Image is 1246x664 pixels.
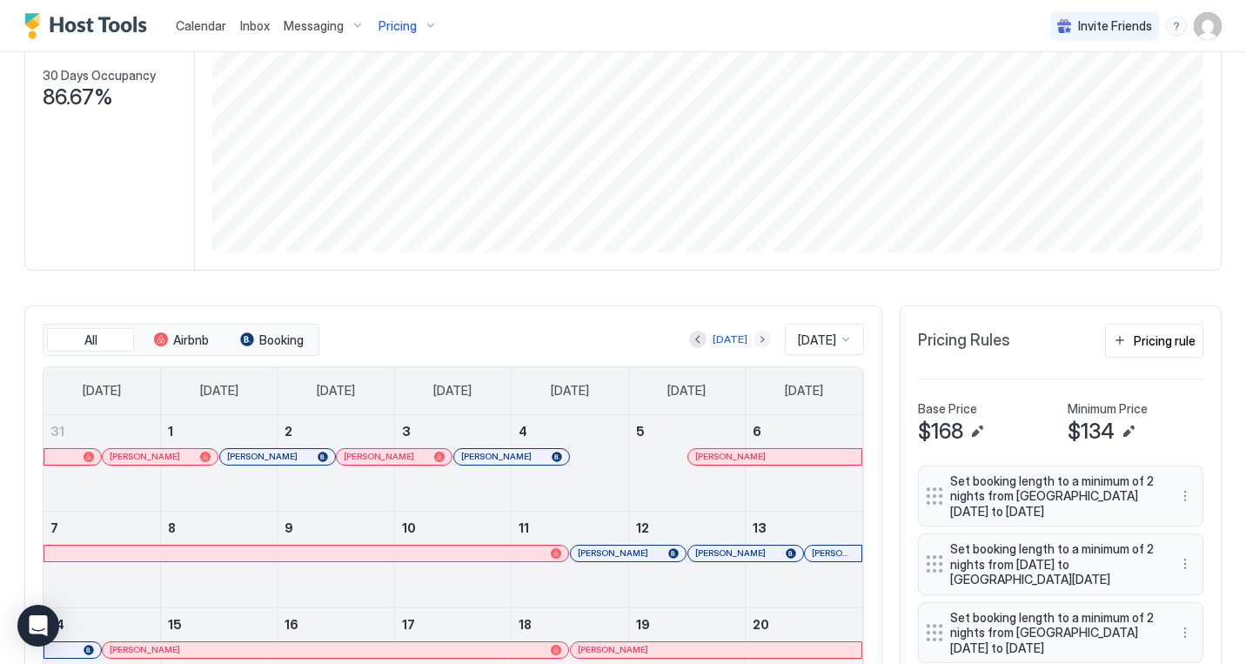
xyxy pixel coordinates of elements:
span: Set booking length to a minimum of 2 nights from [DATE] to [GEOGRAPHIC_DATA][DATE] [950,541,1157,587]
span: [DATE] [83,383,121,399]
div: menu [1166,16,1187,37]
a: September 12, 2025 [629,512,745,544]
span: 17 [402,617,415,632]
a: September 15, 2025 [161,608,277,641]
td: September 10, 2025 [394,511,511,607]
a: September 2, 2025 [278,415,393,447]
a: Calendar [176,17,226,35]
a: September 1, 2025 [161,415,277,447]
td: September 4, 2025 [512,415,628,512]
td: September 13, 2025 [746,511,862,607]
td: August 31, 2025 [44,415,160,512]
span: Set booking length to a minimum of 2 nights from [GEOGRAPHIC_DATA][DATE] to [DATE] [950,473,1157,520]
a: September 6, 2025 [746,415,862,447]
span: 15 [168,617,182,632]
a: August 31, 2025 [44,415,160,447]
div: Set booking length to a minimum of 2 nights from [GEOGRAPHIC_DATA][DATE] to [DATE] menu [918,466,1203,527]
span: Inbox [240,18,270,33]
button: Pricing rule [1105,324,1203,358]
span: 19 [636,617,650,632]
span: [PERSON_NAME] [227,451,298,462]
td: September 3, 2025 [394,415,511,512]
span: [PERSON_NAME] [812,547,854,559]
td: September 11, 2025 [512,511,628,607]
span: [PERSON_NAME] [695,451,766,462]
span: Booking [259,332,304,348]
a: September 17, 2025 [395,608,511,641]
div: menu [1175,553,1196,574]
span: [PERSON_NAME] [578,644,648,655]
span: 18 [519,617,532,632]
a: Saturday [767,367,841,414]
div: [PERSON_NAME] [578,644,854,655]
a: Wednesday [416,367,489,414]
td: September 1, 2025 [160,415,277,512]
span: Pricing [378,18,417,34]
span: 7 [50,520,58,535]
a: September 20, 2025 [746,608,862,641]
a: Inbox [240,17,270,35]
span: 6 [753,424,761,439]
a: September 8, 2025 [161,512,277,544]
div: [DATE] [713,332,747,347]
td: September 9, 2025 [278,511,394,607]
span: 1 [168,424,173,439]
span: [DATE] [785,383,823,399]
span: $168 [918,419,963,445]
div: [PERSON_NAME] [695,547,796,559]
button: Edit [967,421,988,442]
a: Host Tools Logo [24,13,155,39]
button: All [47,328,134,352]
span: [PERSON_NAME] [461,451,532,462]
a: Sunday [65,367,138,414]
span: Pricing Rules [918,331,1010,351]
span: Messaging [284,18,344,34]
span: $134 [1068,419,1115,445]
span: [PERSON_NAME] [110,644,180,655]
div: [PERSON_NAME] [461,451,562,462]
div: menu [1175,622,1196,643]
span: 13 [753,520,767,535]
span: [DATE] [551,383,589,399]
button: Previous month [689,331,707,348]
div: [PERSON_NAME] [695,451,854,462]
span: 12 [636,520,649,535]
span: 31 [50,424,64,439]
td: September 12, 2025 [628,511,745,607]
td: September 8, 2025 [160,511,277,607]
span: 11 [519,520,529,535]
button: Next month [754,331,771,348]
a: September 10, 2025 [395,512,511,544]
span: 9 [285,520,293,535]
div: [PERSON_NAME] [227,451,328,462]
td: September 5, 2025 [628,415,745,512]
span: Base Price [918,401,977,417]
a: September 14, 2025 [44,608,160,641]
button: Edit [1118,421,1139,442]
button: More options [1175,486,1196,506]
a: September 3, 2025 [395,415,511,447]
span: Invite Friends [1078,18,1152,34]
a: September 5, 2025 [629,415,745,447]
span: [DATE] [433,383,472,399]
span: [PERSON_NAME] [110,451,180,462]
span: 16 [285,617,298,632]
span: 20 [753,617,769,632]
a: September 16, 2025 [278,608,393,641]
div: User profile [1194,12,1222,40]
span: 3 [402,424,411,439]
a: September 19, 2025 [629,608,745,641]
span: [DATE] [798,332,836,348]
div: [PERSON_NAME] [110,644,561,655]
a: Friday [650,367,723,414]
span: 4 [519,424,527,439]
a: Monday [183,367,256,414]
td: September 2, 2025 [278,415,394,512]
div: menu [1175,486,1196,506]
span: [DATE] [317,383,355,399]
span: [PERSON_NAME] [578,547,648,559]
span: 10 [402,520,416,535]
a: Tuesday [299,367,372,414]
